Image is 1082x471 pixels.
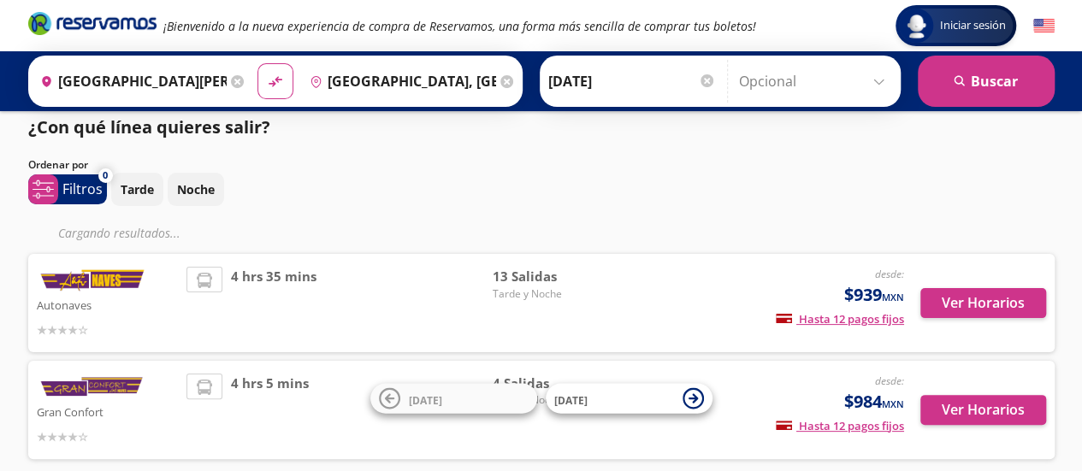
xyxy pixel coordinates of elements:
p: Tarde [121,180,154,198]
p: Gran Confort [37,401,179,421]
button: 0Filtros [28,174,107,204]
span: $984 [844,389,904,415]
span: Hasta 12 pagos fijos [776,418,904,433]
span: Tarde y Noche [492,286,612,302]
input: Opcional [739,60,892,103]
span: [DATE] [554,392,588,407]
em: desde: [875,374,904,388]
input: Buscar Destino [303,60,496,103]
p: Ordenar por [28,157,88,173]
img: Autonaves [37,267,148,294]
input: Buscar Origen [33,60,227,103]
button: Ver Horarios [920,288,1046,318]
span: 0 [103,168,108,183]
span: 13 Salidas [492,267,612,286]
img: Gran Confort [37,374,148,401]
button: Ver Horarios [920,395,1046,425]
p: Autonaves [37,294,179,315]
button: Tarde [111,173,163,206]
span: 4 Salidas [492,374,612,393]
span: [DATE] [409,392,442,407]
span: $939 [844,282,904,308]
span: 4 hrs 5 mins [231,374,309,446]
em: Cargando resultados ... [58,225,180,241]
span: Hasta 12 pagos fijos [776,311,904,327]
span: Iniciar sesión [933,17,1013,34]
small: MXN [882,291,904,303]
button: Buscar [918,56,1055,107]
small: MXN [882,397,904,410]
em: desde: [875,267,904,281]
button: English [1033,15,1055,37]
input: Elegir Fecha [548,60,716,103]
button: Noche [168,173,224,206]
span: 4 hrs 35 mins [231,267,316,339]
button: [DATE] [370,384,537,414]
a: Brand Logo [28,10,157,41]
i: Brand Logo [28,10,157,36]
p: ¿Con qué línea quieres salir? [28,115,270,140]
button: [DATE] [546,384,712,414]
p: Noche [177,180,215,198]
em: ¡Bienvenido a la nueva experiencia de compra de Reservamos, una forma más sencilla de comprar tus... [163,18,756,34]
p: Filtros [62,179,103,199]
